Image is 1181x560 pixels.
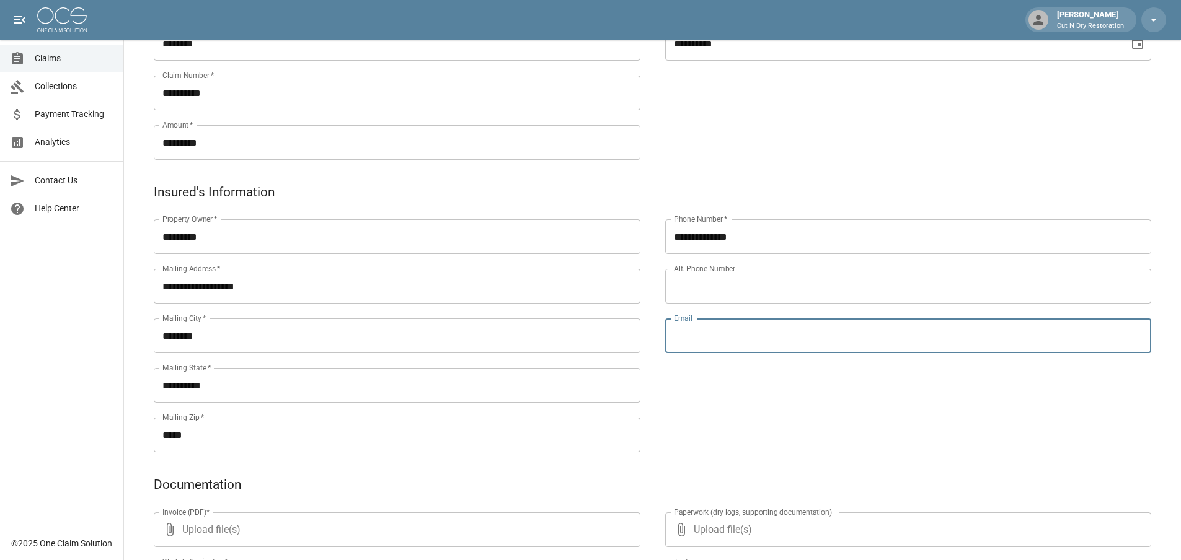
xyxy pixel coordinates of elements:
[1125,31,1150,56] button: Choose date, selected date is Jul 31, 2025
[162,313,206,323] label: Mailing City
[162,70,214,81] label: Claim Number
[674,263,735,274] label: Alt. Phone Number
[674,507,832,517] label: Paperwork (dry logs, supporting documentation)
[182,512,607,547] span: Upload file(s)
[11,537,112,549] div: © 2025 One Claim Solution
[674,214,727,224] label: Phone Number
[35,202,113,215] span: Help Center
[35,108,113,121] span: Payment Tracking
[162,507,210,517] label: Invoice (PDF)*
[1057,21,1124,32] p: Cut N Dry Restoration
[162,362,211,373] label: Mailing State
[162,120,193,130] label: Amount
[162,263,220,274] label: Mailing Address
[162,214,218,224] label: Property Owner
[7,7,32,32] button: open drawer
[162,412,205,422] label: Mailing Zip
[1052,9,1129,31] div: [PERSON_NAME]
[35,174,113,187] span: Contact Us
[694,512,1118,547] span: Upload file(s)
[37,7,87,32] img: ocs-logo-white-transparent.png
[35,80,113,93] span: Collections
[674,313,692,323] label: Email
[35,136,113,149] span: Analytics
[35,52,113,65] span: Claims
